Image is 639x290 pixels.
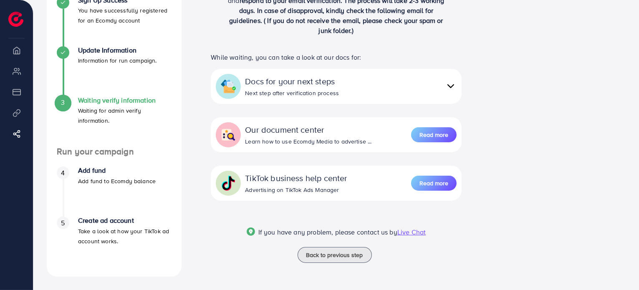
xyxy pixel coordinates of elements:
[47,46,182,96] li: Update Information
[78,217,172,224] h4: Create ad account
[8,12,23,27] img: logo
[245,89,339,97] div: Next step after verification process
[78,5,172,25] p: You have successfully registered for an Ecomdy account
[47,217,182,267] li: Create ad account
[445,80,457,92] img: collapse
[419,131,448,139] span: Read more
[78,96,172,104] h4: Waiting verify information
[306,251,363,259] span: Back to previous step
[78,106,172,126] p: Waiting for admin verify information.
[604,252,633,284] iframe: Chat
[245,186,347,194] div: Advertising on TikTok Ads Manager
[221,127,236,142] img: collapse
[411,175,457,192] a: Read more
[245,124,371,136] div: Our document center
[247,227,255,236] img: Popup guide
[411,127,457,142] button: Read more
[221,79,236,94] img: collapse
[211,52,461,62] p: While waiting, you can take a look at our docs for:
[245,172,347,184] div: TikTok business help center
[61,168,65,178] span: 4
[411,176,457,191] button: Read more
[78,176,156,186] p: Add fund to Ecomdy balance
[397,227,426,237] span: Live Chat
[78,166,156,174] h4: Add fund
[61,98,65,107] span: 3
[411,126,457,143] a: Read more
[78,226,172,246] p: Take a look at how your TikTok ad account works.
[78,46,157,54] h4: Update Information
[221,176,236,191] img: collapse
[245,137,371,146] div: Learn how to use Ecomdy Media to advertise ...
[47,146,182,157] h4: Run your campaign
[245,75,339,87] div: Docs for your next steps
[47,96,182,146] li: Waiting verify information
[78,55,157,66] p: Information for run campaign.
[61,218,65,228] span: 5
[419,179,448,187] span: Read more
[47,166,182,217] li: Add fund
[298,247,372,263] button: Back to previous step
[258,227,397,237] span: If you have any problem, please contact us by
